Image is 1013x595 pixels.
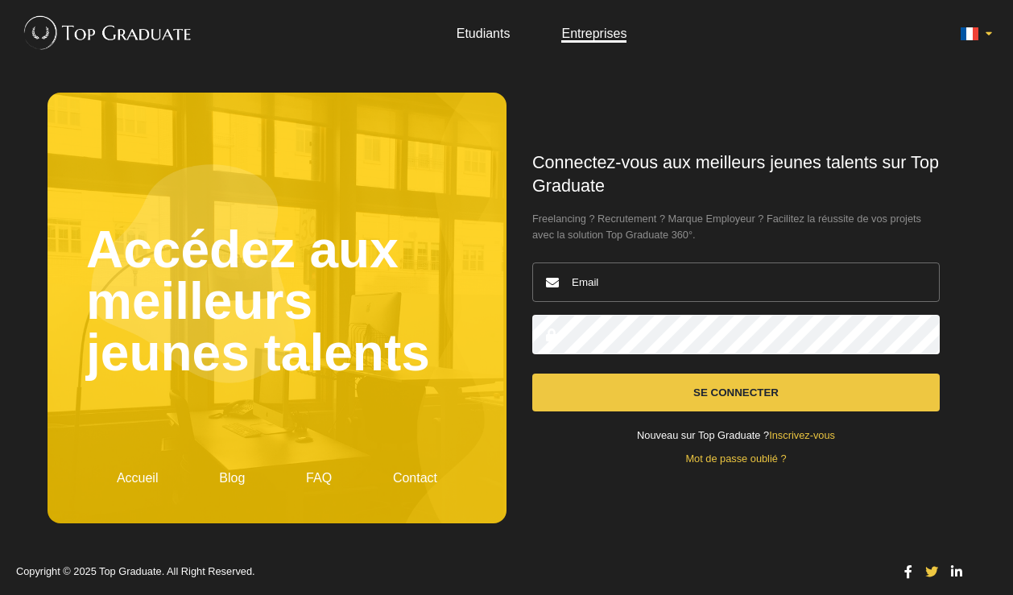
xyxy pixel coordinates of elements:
[457,27,511,40] a: Etudiants
[685,452,786,465] a: Mot de passe oublié ?
[306,471,332,485] a: FAQ
[219,471,245,485] a: Blog
[16,8,192,56] img: Top Graduate
[86,131,468,472] h2: Accédez aux meilleurs jeunes talents
[532,431,940,441] div: Nouveau sur Top Graduate ?
[532,262,940,302] input: Email
[532,151,940,198] h1: Connectez-vous aux meilleurs jeunes talents sur Top Graduate
[16,567,886,577] p: Copyright © 2025 Top Graduate. All Right Reserved.
[393,471,437,485] a: Contact
[769,429,835,441] a: Inscrivez-vous
[117,471,159,485] a: Accueil
[532,211,940,243] span: Freelancing ? Recrutement ? Marque Employeur ? Facilitez la réussite de vos projets avec la solut...
[532,374,940,411] button: Se connecter
[561,27,626,40] a: Entreprises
